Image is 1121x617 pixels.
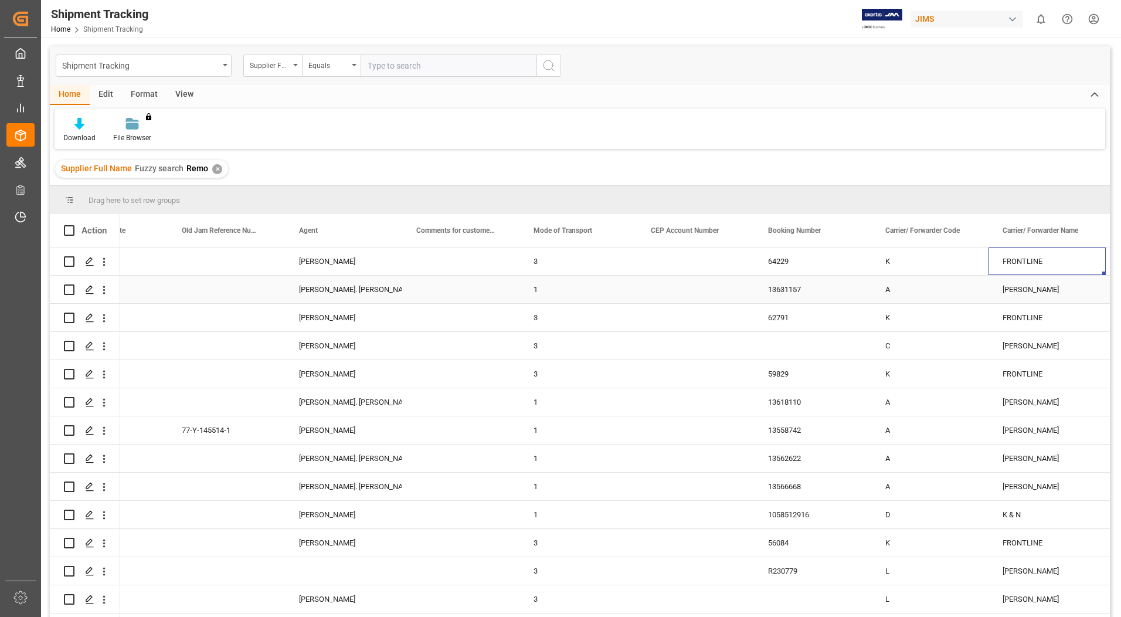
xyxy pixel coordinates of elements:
[536,55,561,77] button: search button
[361,55,536,77] input: Type to search
[988,473,1106,500] div: [PERSON_NAME]
[519,529,637,557] div: 3
[519,445,637,472] div: 1
[519,557,637,585] div: 3
[90,85,122,105] div: Edit
[519,473,637,500] div: 1
[299,445,388,472] div: [PERSON_NAME]. [PERSON_NAME]
[62,57,219,72] div: Shipment Tracking
[988,557,1106,585] div: [PERSON_NAME]
[911,8,1028,30] button: JIMS
[250,57,290,71] div: Supplier Full Name
[519,360,637,388] div: 3
[167,85,202,105] div: View
[122,85,167,105] div: Format
[56,55,232,77] button: open menu
[299,389,388,416] div: [PERSON_NAME]. [PERSON_NAME]
[988,276,1106,303] div: [PERSON_NAME]
[988,304,1106,331] div: FRONTLINE
[871,557,988,585] div: L
[754,276,871,303] div: 13631157
[754,416,871,444] div: 13558742
[519,501,637,528] div: 1
[135,164,184,173] span: Fuzzy search
[988,388,1106,416] div: [PERSON_NAME]
[768,226,821,235] span: Booking Number
[871,473,988,500] div: A
[81,225,107,236] div: Action
[50,304,120,332] div: Press SPACE to select this row.
[871,501,988,528] div: D
[1003,226,1078,235] span: Carrier/ Forwarder Name
[871,529,988,557] div: K
[911,11,1023,28] div: JIMS
[299,473,388,500] div: [PERSON_NAME]. [PERSON_NAME]
[1054,6,1081,32] button: Help Center
[416,226,495,235] span: Comments for customers ([PERSON_NAME])
[243,55,302,77] button: open menu
[61,164,132,173] span: Supplier Full Name
[885,226,960,235] span: Carrier/ Forwarder Code
[519,276,637,303] div: 1
[651,226,719,235] span: CEP Account Number
[50,332,120,360] div: Press SPACE to select this row.
[871,276,988,303] div: A
[50,416,120,445] div: Press SPACE to select this row.
[299,586,388,613] div: [PERSON_NAME]
[988,248,1106,275] div: FRONTLINE
[50,529,120,557] div: Press SPACE to select this row.
[50,388,120,416] div: Press SPACE to select this row.
[50,276,120,304] div: Press SPACE to select this row.
[299,361,388,388] div: [PERSON_NAME]
[871,360,988,388] div: K
[871,248,988,275] div: K
[50,585,120,613] div: Press SPACE to select this row.
[299,226,318,235] span: Agent
[754,445,871,472] div: 13562622
[754,557,871,585] div: R230779
[519,332,637,360] div: 3
[299,304,388,331] div: [PERSON_NAME]
[988,332,1106,360] div: [PERSON_NAME]
[754,529,871,557] div: 56084
[302,55,361,77] button: open menu
[988,445,1106,472] div: [PERSON_NAME]
[519,388,637,416] div: 1
[299,417,388,444] div: [PERSON_NAME]
[299,530,388,557] div: [PERSON_NAME]
[988,529,1106,557] div: FRONTLINE
[754,360,871,388] div: 59829
[988,585,1106,613] div: [PERSON_NAME]
[89,196,180,205] span: Drag here to set row groups
[299,276,388,303] div: [PERSON_NAME]. [PERSON_NAME]
[51,5,148,23] div: Shipment Tracking
[871,332,988,360] div: C
[51,25,70,33] a: Home
[308,57,348,71] div: Equals
[534,226,592,235] span: Mode of Transport
[754,304,871,331] div: 62791
[871,585,988,613] div: L
[754,388,871,416] div: 13618110
[988,360,1106,388] div: FRONTLINE
[63,133,96,143] div: Download
[50,501,120,529] div: Press SPACE to select this row.
[50,557,120,585] div: Press SPACE to select this row.
[50,360,120,388] div: Press SPACE to select this row.
[50,445,120,473] div: Press SPACE to select this row.
[988,416,1106,444] div: [PERSON_NAME]
[168,416,285,444] div: 77-Y-145514-1
[1028,6,1054,32] button: show 0 new notifications
[186,164,208,173] span: Remo
[212,164,222,174] div: ✕
[871,445,988,472] div: A
[862,9,902,29] img: Exertis%20JAM%20-%20Email%20Logo.jpg_1722504956.jpg
[519,416,637,444] div: 1
[754,501,871,528] div: 1058512916
[299,248,388,275] div: [PERSON_NAME]
[871,388,988,416] div: A
[871,416,988,444] div: A
[519,304,637,331] div: 3
[50,248,120,276] div: Press SPACE to select this row.
[988,501,1106,528] div: K & N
